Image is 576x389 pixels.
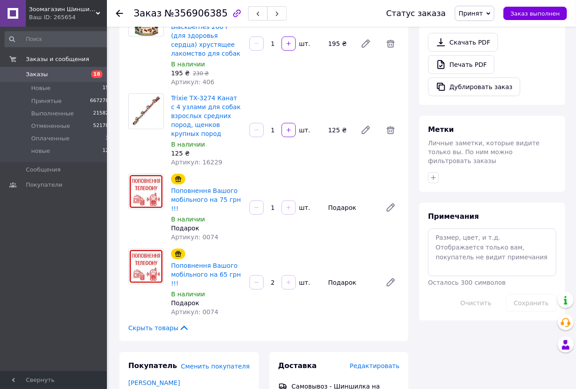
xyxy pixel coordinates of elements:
span: Заказы и сообщения [26,55,89,63]
span: 52178 [93,122,109,130]
span: В наличии [171,216,205,223]
span: 230 ₴ [193,70,209,77]
div: Статус заказа [386,9,446,18]
img: Поповнення Вашого мобільного на 65 грн !!! [129,249,163,284]
span: Удалить [382,121,400,139]
span: Примечания [428,212,479,221]
span: Выполненные [31,110,74,118]
span: В наличии [171,61,205,68]
a: [PERSON_NAME] [128,379,180,386]
a: Редактировать [382,199,400,217]
a: Carnilove Ostrich with Blackberries 200 г (для здоровья сердца) хрустящее лакомство для собак [171,14,241,57]
div: 125 ₴ [171,149,242,158]
button: Заказ выполнен [503,7,567,20]
div: Ваш ID: 265654 [29,13,107,21]
div: Подарок [171,299,242,307]
div: шт. [297,126,311,135]
span: 21582 [93,110,109,118]
span: Личные заметки, которые видите только вы. По ним можно фильтровать заказы [428,139,540,164]
a: Поповнення Вашого мобільного на 75 грн !!! [171,187,241,212]
a: Печать PDF [428,55,494,74]
span: Заказы [26,70,48,78]
span: 195 ₴ [171,70,190,77]
div: Подарок [325,201,378,214]
span: Метки [428,125,454,134]
div: шт. [297,278,311,287]
span: В наличии [171,291,205,298]
span: 12 [102,147,109,155]
span: Артикул: 406 [171,78,214,86]
span: Заказ выполнен [511,10,560,17]
a: Поповнення Вашого мобільного на 65 грн !!! [171,262,241,287]
span: 15 [102,84,109,92]
a: Редактировать [382,274,400,291]
img: Trixie TX-3274 Канат c 4 узлами для собак взрослых средних пород, щенков крупных пород [129,94,163,129]
a: Скачать PDF [428,33,498,52]
span: Артикул: 0074 [171,308,218,315]
span: Удалить [382,35,400,53]
span: №356906385 [164,8,228,19]
span: Доставка [278,361,317,370]
div: 195 ₴ [325,37,353,50]
span: Сменить покупателя [181,363,249,370]
span: Зоомагазин Шиншилка - Дискаунтер зоотоваров.Корма для кошек и собак. Ветеринарная аптека [29,5,96,13]
span: новые [31,147,50,155]
span: Принят [459,10,483,17]
span: В наличии [171,141,205,148]
div: Подарок [171,224,242,233]
span: Заказ [134,8,162,19]
div: шт. [297,203,311,212]
a: Trixie TX-3274 Канат c 4 узлами для собак взрослых средних пород, щенков крупных пород [171,94,241,137]
span: Покупатель [128,361,177,370]
span: Новые [31,84,51,92]
span: Покупатели [26,181,62,189]
span: Осталось 300 символов [428,279,506,286]
div: 125 ₴ [325,124,353,136]
input: Поиск [4,31,110,47]
div: Подарок [325,276,378,289]
img: Поповнення Вашого мобільного на 75 грн !!! [129,174,163,209]
span: 667278 [90,97,109,105]
span: Принятые [31,97,62,105]
span: Отмененные [31,122,70,130]
span: Оплаченные [31,135,69,143]
span: Скрыть товары [128,323,189,332]
button: Дублировать заказ [428,78,520,96]
span: Артикул: 16229 [171,159,222,166]
span: 18 [91,70,102,78]
a: Редактировать [357,121,375,139]
a: Редактировать [357,35,375,53]
span: Сообщения [26,166,61,174]
div: шт. [297,39,311,48]
div: Вернуться назад [116,9,123,18]
span: Артикул: 0074 [171,233,218,241]
span: Редактировать [350,362,400,369]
